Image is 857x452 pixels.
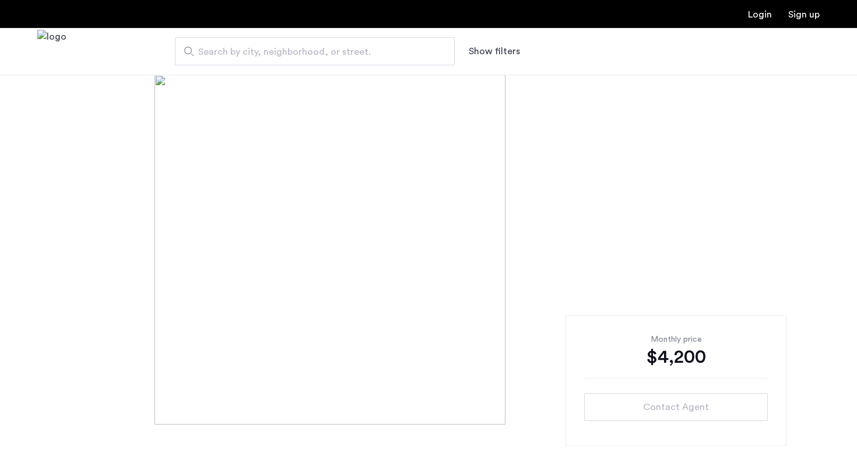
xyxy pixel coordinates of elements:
span: Contact Agent [643,400,709,414]
img: logo [37,30,66,73]
input: Apartment Search [175,37,455,65]
button: Show or hide filters [469,44,520,58]
button: button [584,393,768,421]
a: Login [748,10,772,19]
a: Registration [788,10,820,19]
div: Monthly price [584,334,768,345]
span: Search by city, neighborhood, or street. [198,45,422,59]
div: $4,200 [584,345,768,369]
a: Cazamio Logo [37,30,66,73]
img: [object%20Object] [154,75,703,425]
